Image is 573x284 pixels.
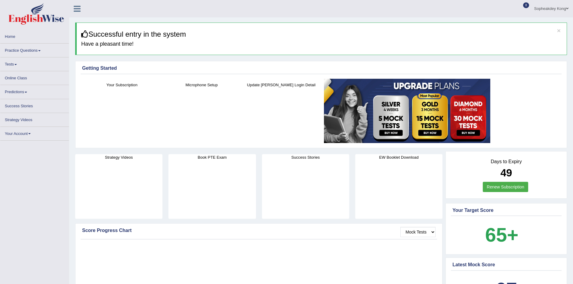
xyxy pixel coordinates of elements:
[0,113,69,125] a: Strategy Videos
[0,99,69,111] a: Success Stories
[452,261,560,268] div: Latest Mock Score
[82,65,560,72] div: Getting Started
[557,27,561,34] button: ×
[81,30,562,38] h3: Successful entry in the system
[0,44,69,55] a: Practice Questions
[0,71,69,83] a: Online Class
[81,41,562,47] h4: Have a pleasant time!
[0,30,69,41] a: Home
[483,182,528,192] a: Renew Subscription
[452,207,560,214] div: Your Target Score
[0,85,69,97] a: Predictions
[523,2,529,8] span: 8
[85,82,159,88] h4: Your Subscription
[165,82,239,88] h4: Microphone Setup
[485,224,518,246] b: 65+
[0,57,69,69] a: Tests
[168,154,256,160] h4: Book PTE Exam
[452,159,560,164] h4: Days to Expiry
[501,167,512,179] b: 49
[82,227,436,234] div: Score Progress Chart
[262,154,349,160] h4: Success Stories
[355,154,442,160] h4: EW Booklet Download
[324,79,490,143] img: small5.jpg
[75,154,162,160] h4: Strategy Videos
[245,82,318,88] h4: Update [PERSON_NAME] Login Detail
[0,127,69,139] a: Your Account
